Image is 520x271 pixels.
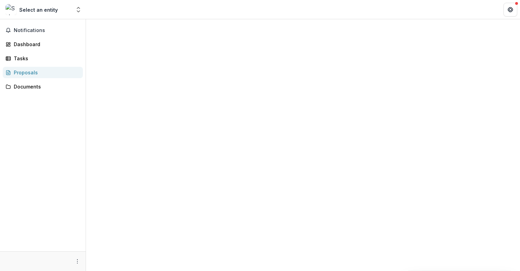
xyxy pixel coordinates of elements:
div: Select an entity [19,6,58,13]
button: Open entity switcher [74,3,83,17]
img: Select an entity [6,4,17,15]
button: Notifications [3,25,83,36]
a: Proposals [3,67,83,78]
button: More [73,257,82,265]
a: Dashboard [3,39,83,50]
button: Get Help [503,3,517,17]
span: Notifications [14,28,80,33]
a: Tasks [3,53,83,64]
a: Documents [3,81,83,92]
div: Dashboard [14,41,77,48]
div: Proposals [14,69,77,76]
div: Tasks [14,55,77,62]
div: Documents [14,83,77,90]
